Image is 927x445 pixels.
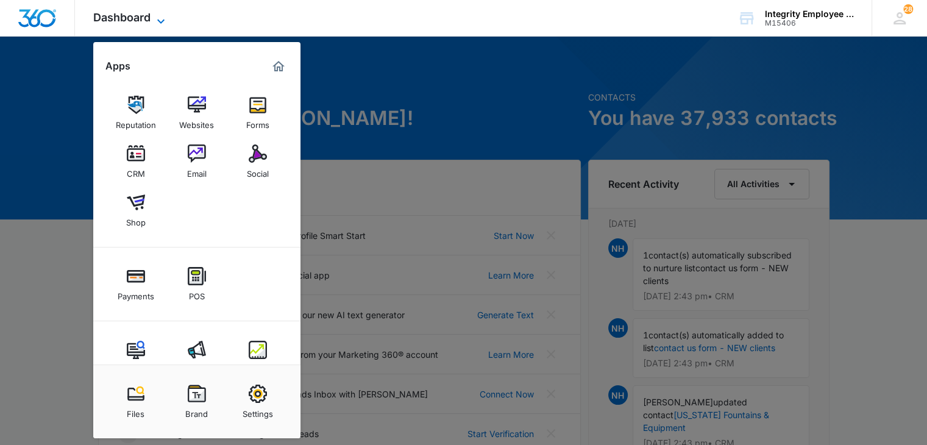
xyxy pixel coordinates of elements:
a: Websites [174,90,220,136]
a: Email [174,138,220,185]
a: Brand [174,379,220,425]
div: account name [765,9,854,19]
a: Payments [113,261,159,307]
div: Shop [126,212,146,227]
div: Websites [179,114,214,130]
div: notifications count [903,4,913,14]
div: Brand [185,403,208,419]
a: CRM [113,138,159,185]
a: Shop [113,187,159,233]
div: Intelligence [236,359,279,375]
div: Email [187,163,207,179]
div: CRM [127,163,145,179]
a: Marketing 360® Dashboard [269,57,288,76]
a: Intelligence [235,335,281,381]
div: Settings [243,403,273,419]
div: Payments [118,285,154,301]
h2: Apps [105,60,130,72]
span: 28 [903,4,913,14]
span: Dashboard [93,11,151,24]
div: POS [189,285,205,301]
a: Settings [235,379,281,425]
div: Forms [246,114,269,130]
a: Ads [174,335,220,381]
div: Reputation [116,114,156,130]
a: POS [174,261,220,307]
a: Content [113,335,159,381]
div: Content [121,359,151,375]
a: Social [235,138,281,185]
div: Ads [190,359,204,375]
a: Forms [235,90,281,136]
a: Files [113,379,159,425]
a: Reputation [113,90,159,136]
div: Social [247,163,269,179]
div: account id [765,19,854,27]
div: Files [127,403,144,419]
